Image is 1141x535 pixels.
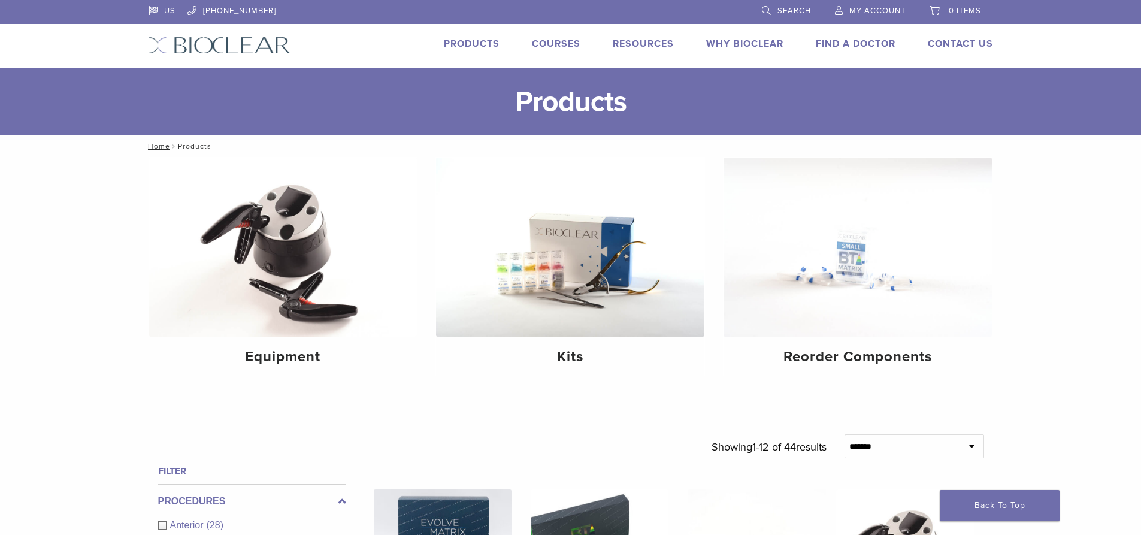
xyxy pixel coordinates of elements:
[436,158,704,376] a: Kits
[613,38,674,50] a: Resources
[849,6,906,16] span: My Account
[724,158,992,376] a: Reorder Components
[149,158,417,337] img: Equipment
[170,520,207,530] span: Anterior
[949,6,981,16] span: 0 items
[444,38,500,50] a: Products
[777,6,811,16] span: Search
[724,158,992,337] img: Reorder Components
[712,434,827,460] p: Showing results
[940,490,1060,521] a: Back To Top
[706,38,783,50] a: Why Bioclear
[928,38,993,50] a: Contact Us
[158,494,346,509] label: Procedures
[733,346,982,368] h4: Reorder Components
[159,346,408,368] h4: Equipment
[170,143,178,149] span: /
[752,440,796,454] span: 1-12 of 44
[149,37,290,54] img: Bioclear
[816,38,895,50] a: Find A Doctor
[532,38,580,50] a: Courses
[436,158,704,337] img: Kits
[144,142,170,150] a: Home
[149,158,417,376] a: Equipment
[140,135,1002,157] nav: Products
[446,346,695,368] h4: Kits
[158,464,346,479] h4: Filter
[207,520,223,530] span: (28)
